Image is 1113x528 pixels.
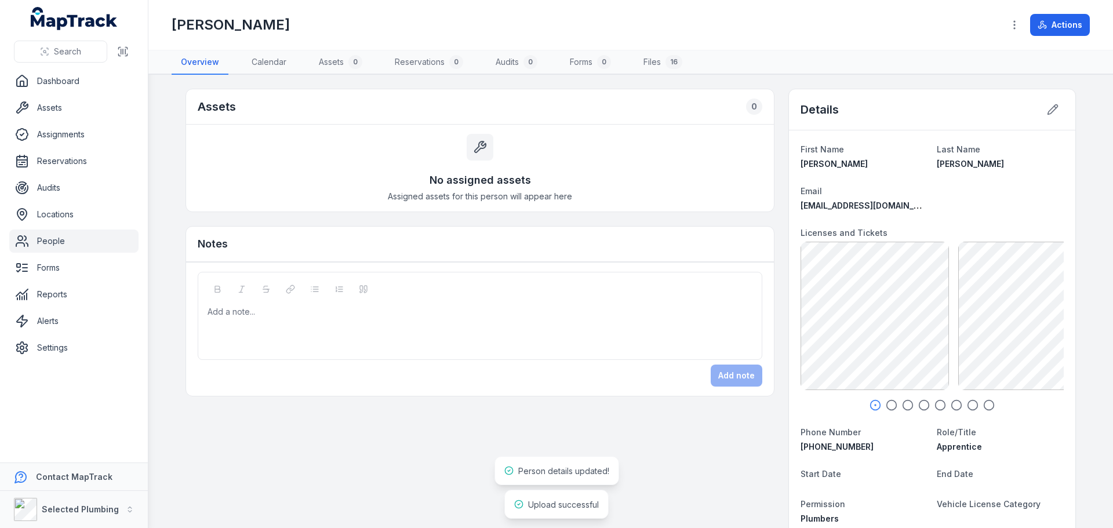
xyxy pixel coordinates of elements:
span: [PERSON_NAME] [801,159,868,169]
div: 0 [348,55,362,69]
h3: Notes [198,236,228,252]
a: Settings [9,336,139,359]
span: Person details updated! [518,466,609,476]
span: Start Date [801,469,841,479]
a: Overview [172,50,228,75]
div: 0 [449,55,463,69]
span: Last Name [937,144,980,154]
a: Files16 [634,50,692,75]
button: Actions [1030,14,1090,36]
span: Role/Title [937,427,976,437]
a: Reports [9,283,139,306]
span: Upload successful [528,500,599,509]
span: Plumbers [801,514,839,523]
span: Search [54,46,81,57]
span: Permission [801,499,845,509]
a: Alerts [9,309,139,333]
a: Audits [9,176,139,199]
strong: Contact MapTrack [36,472,112,482]
h3: No assigned assets [430,172,531,188]
div: 0 [746,99,762,115]
span: Vehicle License Category [937,499,1041,509]
span: Apprentice [937,442,982,451]
div: 0 [597,55,611,69]
span: Licenses and Tickets [801,228,888,238]
a: MapTrack [31,7,118,30]
a: Reservations0 [385,50,472,75]
a: Assets0 [310,50,372,75]
h2: Assets [198,99,236,115]
a: Forms0 [561,50,620,75]
span: End Date [937,469,973,479]
h1: [PERSON_NAME] [172,16,290,34]
a: Dashboard [9,70,139,93]
span: Phone Number [801,427,861,437]
a: Audits0 [486,50,547,75]
h2: Details [801,101,839,118]
span: [EMAIL_ADDRESS][DOMAIN_NAME] [801,201,940,210]
a: Forms [9,256,139,279]
a: Reservations [9,150,139,173]
div: 16 [665,55,682,69]
a: Assets [9,96,139,119]
a: Assignments [9,123,139,146]
span: Email [801,186,822,196]
span: [PERSON_NAME] [937,159,1004,169]
a: People [9,230,139,253]
span: Assigned assets for this person will appear here [388,191,572,202]
strong: Selected Plumbing [42,504,119,514]
div: 0 [523,55,537,69]
span: First Name [801,144,844,154]
a: Calendar [242,50,296,75]
button: Search [14,41,107,63]
a: Locations [9,203,139,226]
span: [PHONE_NUMBER] [801,442,874,451]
